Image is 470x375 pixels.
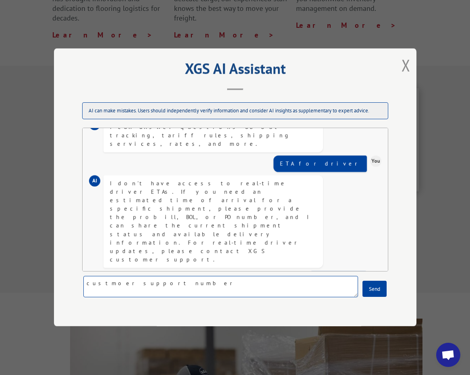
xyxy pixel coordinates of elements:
button: Send [362,281,387,297]
div: I don't have access to real-time driver ETAs. If you need an estimated time of arrival for a spec... [110,179,317,264]
div: I can answer questions about tracking, tariff rules, shipping services, rates, and more. [110,123,317,148]
div: Open chat [436,343,460,367]
textarea: custmoer support number [83,276,358,298]
h2: XGS AI Assistant [74,63,396,78]
div: You [370,271,381,282]
button: Close modal [402,54,410,76]
div: ETA for driver [280,160,360,168]
div: AI can make mistakes. Users should independently verify information and consider AI insights as s... [82,103,388,120]
div: AI [89,175,100,186]
div: You [370,155,381,167]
